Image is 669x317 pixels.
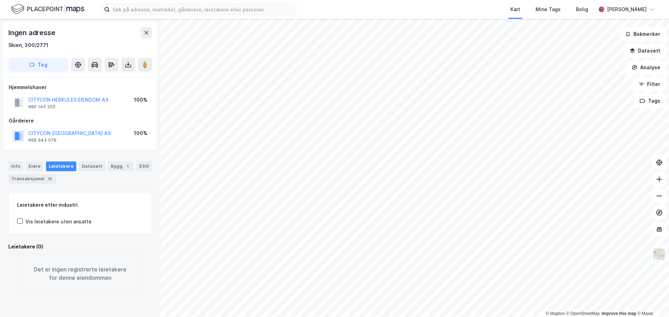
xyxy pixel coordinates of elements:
div: Info [8,161,23,171]
div: 100% [134,96,147,104]
input: Søk på adresse, matrikkel, gårdeiere, leietakere eller personer [110,4,296,15]
div: Kontrollprogram for chat [634,284,669,317]
div: Skien, 300/2771 [8,41,48,49]
div: Leietakere (0) [8,243,152,251]
img: Z [653,248,666,261]
button: Filter [633,77,666,91]
div: Det er ingen registrerte leietakere for denne eiendommen [17,254,144,293]
button: Bokmerker [619,27,666,41]
div: Ingen adresse [8,27,56,38]
div: Eiere [26,161,43,171]
div: 998 943 078 [28,137,56,143]
button: Tag [8,58,68,72]
div: Gårdeiere [9,117,152,125]
div: Leietakere [46,161,76,171]
div: 10 [46,175,54,182]
div: 980 145 255 [28,104,55,110]
iframe: Chat Widget [634,284,669,317]
a: Mapbox [546,311,565,316]
div: Bygg [108,161,134,171]
button: Analyse [626,61,666,74]
div: [PERSON_NAME] [607,5,647,14]
a: OpenStreetMap [566,311,600,316]
div: Leietakere etter industri [17,201,143,209]
div: Datasett [79,161,105,171]
div: Transaksjoner [8,174,56,184]
div: Bolig [576,5,588,14]
div: Mine Tags [536,5,561,14]
a: Improve this map [602,311,636,316]
div: Vis leietakere uten ansatte [25,217,92,226]
div: 1 [124,163,131,170]
div: ESG [137,161,152,171]
div: Kart [510,5,520,14]
button: Tags [634,94,666,108]
img: logo.f888ab2527a4732fd821a326f86c7f29.svg [11,3,84,15]
div: Hjemmelshaver [9,83,152,92]
div: 100% [134,129,147,137]
button: Datasett [624,44,666,58]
